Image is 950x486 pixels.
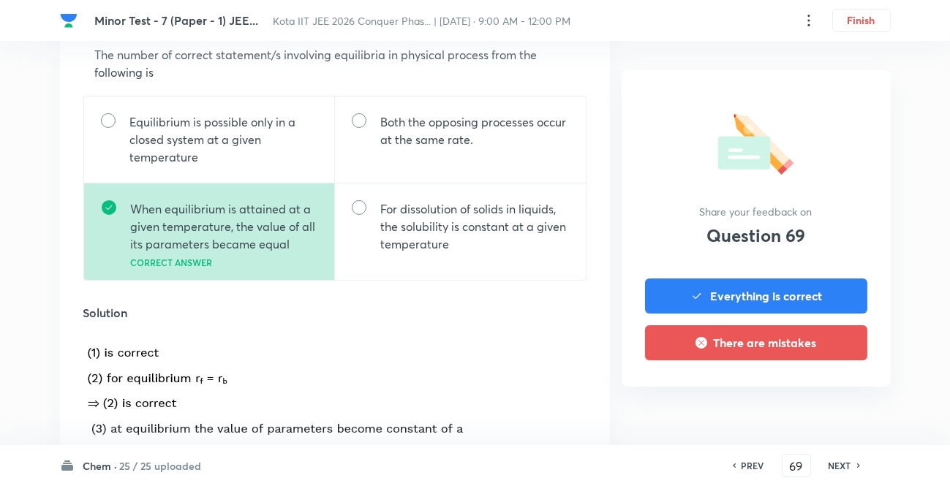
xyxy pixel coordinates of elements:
p: The number of correct statement/s involving equilibria in physical process from the following is [95,46,575,81]
img: Company Logo [60,12,78,29]
p: Correct answer [131,258,317,268]
button: Everything is correct [645,278,867,314]
p: Both the opposing processes occur at the same rate. [381,113,569,148]
p: When equilibrium is attained at a given temperature, the value of all its parameters became equal [131,200,317,253]
h3: Question 69 [706,225,805,246]
span: Kota IIT JEE 2026 Conquer Phas... | [DATE] · 9:00 AM - 12:00 PM [274,14,571,28]
h6: Chem · [83,458,118,474]
button: Finish [832,9,891,32]
button: There are mistakes [645,325,867,360]
p: For dissolution of solids in liquids, the solubility is constant at a given temperature [381,200,569,253]
h6: PREV [742,459,764,472]
h5: Solution [83,304,587,322]
img: questionFeedback.svg [718,108,793,175]
h6: NEXT [829,459,851,472]
h6: 25 / 25 uploaded [120,458,202,474]
span: Minor Test - 7 (Paper - 1) JEE... [95,12,259,28]
p: Equilibrium is possible only in a closed system at a given temperature [130,113,317,166]
p: Share your feedback on [700,204,813,219]
a: Company Logo [60,12,83,29]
